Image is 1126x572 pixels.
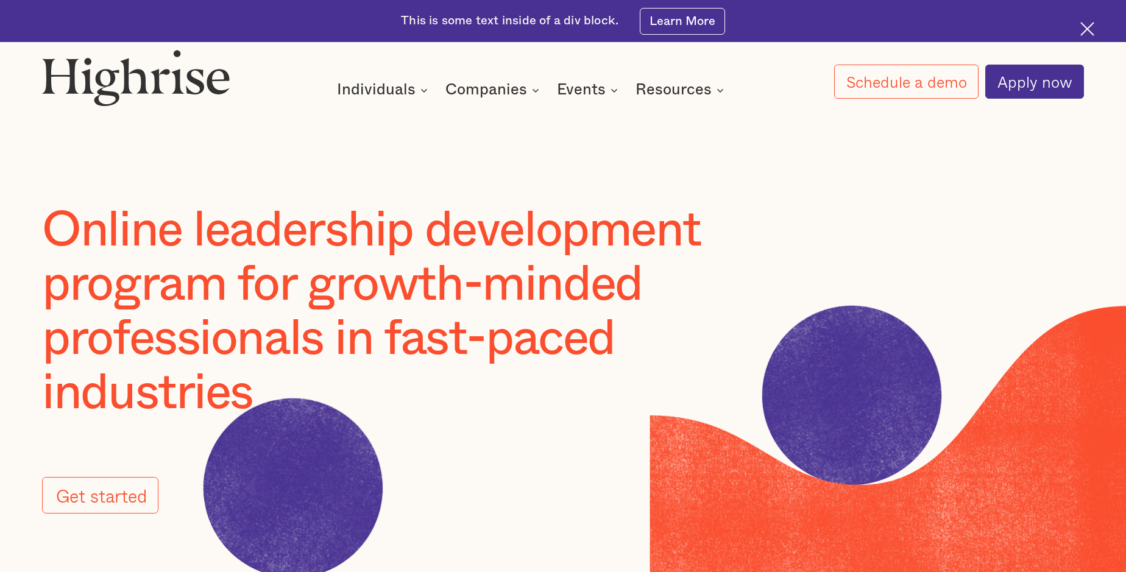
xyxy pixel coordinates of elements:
[445,83,527,97] div: Companies
[445,83,543,97] div: Companies
[640,8,725,35] a: Learn More
[401,13,618,29] div: This is some text inside of a div block.
[985,65,1083,99] a: Apply now
[1080,22,1094,36] img: Cross icon
[557,83,621,97] div: Events
[337,83,431,97] div: Individuals
[337,83,416,97] div: Individuals
[636,83,712,97] div: Resources
[42,204,802,421] h1: Online leadership development program for growth-minded professionals in fast-paced industries
[834,65,978,99] a: Schedule a demo
[636,83,728,97] div: Resources
[42,49,230,106] img: Highrise logo
[42,477,158,514] a: Get started
[557,83,606,97] div: Events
